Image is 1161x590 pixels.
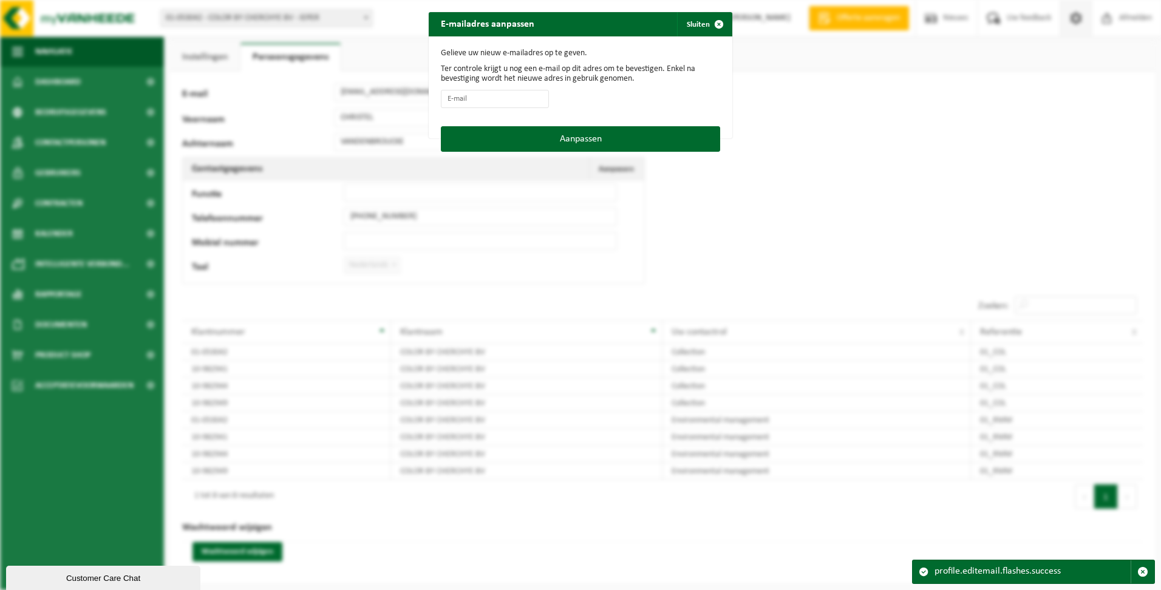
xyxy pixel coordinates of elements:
iframe: chat widget [6,563,203,590]
button: Sluiten [677,12,731,36]
button: Aanpassen [441,126,720,152]
p: Ter controle krijgt u nog een e-mail op dit adres om te bevestigen. Enkel na bevestiging wordt he... [441,64,720,84]
h2: E-mailadres aanpassen [429,12,546,35]
p: Gelieve uw nieuw e-mailadres op te geven. [441,49,720,58]
input: E-mail [441,90,549,108]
